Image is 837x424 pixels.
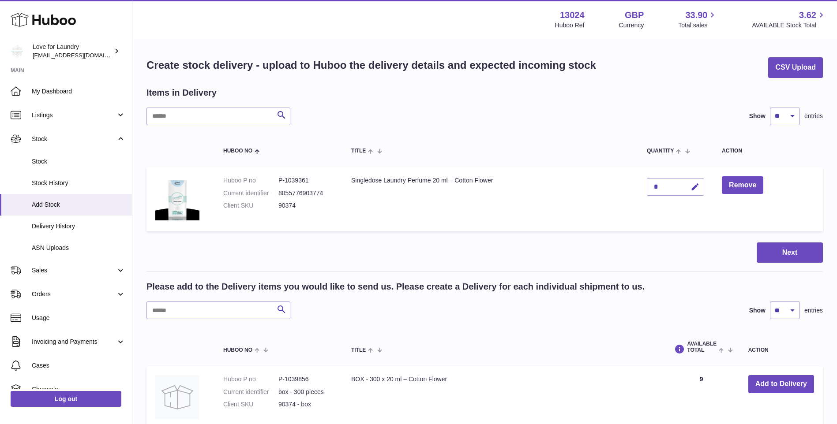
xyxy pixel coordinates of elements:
[749,112,766,120] label: Show
[722,176,763,194] button: Remove
[768,57,823,78] button: CSV Upload
[748,347,814,353] div: Action
[32,135,116,143] span: Stock
[155,375,199,419] img: BOX - 300 x 20 ml – Cotton Flower
[32,244,125,252] span: ASN Uploads
[146,281,645,293] h2: Please add to the Delivery items you would like to send us. Please create a Delivery for each ind...
[223,375,278,383] dt: Huboo P no
[752,9,826,30] a: 3.62 AVAILABLE Stock Total
[560,9,585,21] strong: 13024
[155,176,199,220] img: Singledose Laundry Perfume 20 ml – Cotton Flower
[32,314,125,322] span: Usage
[757,242,823,263] button: Next
[11,391,121,407] a: Log out
[223,176,278,185] dt: Huboo P no
[32,201,125,209] span: Add Stock
[146,58,596,72] h1: Create stock delivery - upload to Huboo the delivery details and expected incoming stock
[278,388,334,396] dd: box - 300 pieces
[678,9,717,30] a: 33.90 Total sales
[685,9,707,21] span: 33.90
[32,111,116,119] span: Listings
[32,87,125,96] span: My Dashboard
[11,45,24,58] img: info@loveforlaundry.co.uk
[33,43,112,60] div: Love for Laundry
[619,21,644,30] div: Currency
[223,347,252,353] span: Huboo no
[752,21,826,30] span: AVAILABLE Stock Total
[351,148,366,154] span: Title
[32,338,116,346] span: Invoicing and Payments
[223,189,278,197] dt: Current identifier
[32,361,125,370] span: Cases
[146,87,217,99] h2: Items in Delivery
[278,201,334,210] dd: 90374
[223,201,278,210] dt: Client SKU
[32,290,116,298] span: Orders
[223,400,278,409] dt: Client SKU
[804,306,823,315] span: entries
[625,9,644,21] strong: GBP
[555,21,585,30] div: Huboo Ref
[32,157,125,166] span: Stock
[32,179,125,187] span: Stock History
[223,148,252,154] span: Huboo no
[748,375,814,393] button: Add to Delivery
[278,400,334,409] dd: 90374 - box
[342,167,638,231] td: Singledose Laundry Perfume 20 ml – Cotton Flower
[32,222,125,231] span: Delivery History
[278,176,334,185] dd: P-1039361
[32,385,125,394] span: Channels
[749,306,766,315] label: Show
[647,148,674,154] span: Quantity
[722,148,814,154] div: Action
[678,21,717,30] span: Total sales
[278,375,334,383] dd: P-1039856
[799,9,816,21] span: 3.62
[223,388,278,396] dt: Current identifier
[687,341,717,353] span: AVAILABLE Total
[351,347,366,353] span: Title
[32,266,116,275] span: Sales
[33,52,130,59] span: [EMAIL_ADDRESS][DOMAIN_NAME]
[804,112,823,120] span: entries
[278,189,334,197] dd: 8055776903774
